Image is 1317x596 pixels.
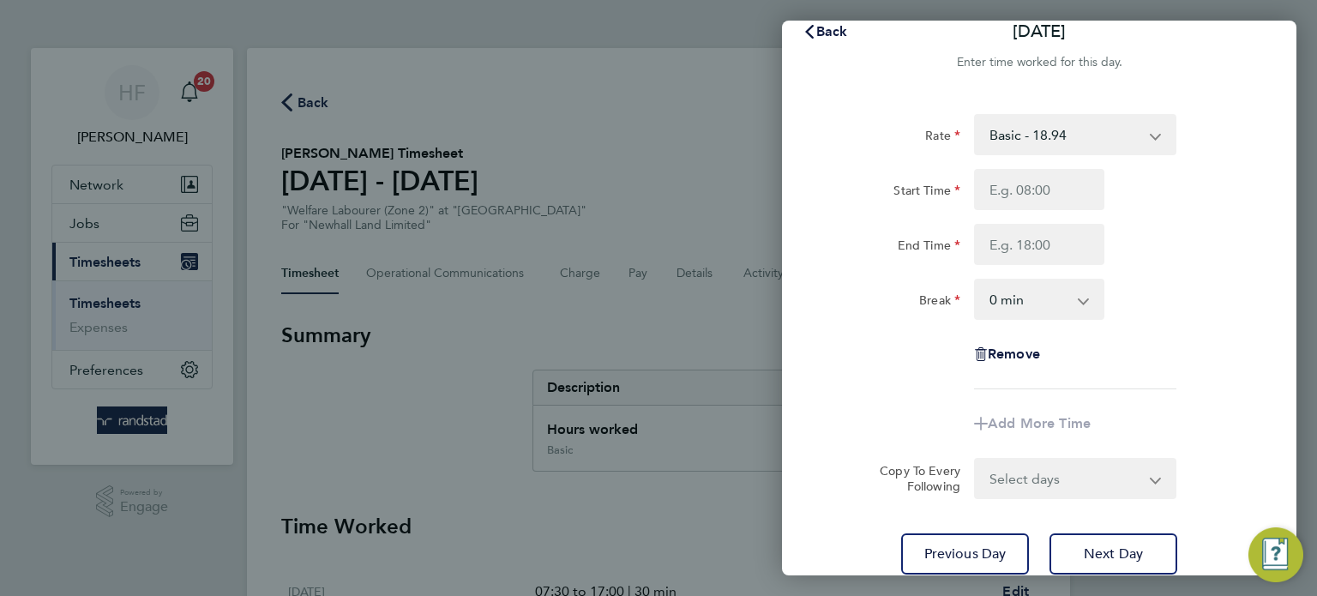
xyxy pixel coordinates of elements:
[782,52,1296,73] div: Enter time worked for this day.
[974,169,1104,210] input: E.g. 08:00
[1049,533,1177,575] button: Next Day
[1248,527,1303,582] button: Engage Resource Center
[785,15,865,49] button: Back
[816,23,848,39] span: Back
[974,347,1040,361] button: Remove
[898,238,960,258] label: End Time
[924,545,1007,563] span: Previous Day
[1084,545,1143,563] span: Next Day
[974,224,1104,265] input: E.g. 18:00
[901,533,1029,575] button: Previous Day
[866,463,960,494] label: Copy To Every Following
[925,128,960,148] label: Rate
[1013,20,1066,44] p: [DATE]
[893,183,960,203] label: Start Time
[919,292,960,313] label: Break
[988,346,1040,362] span: Remove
